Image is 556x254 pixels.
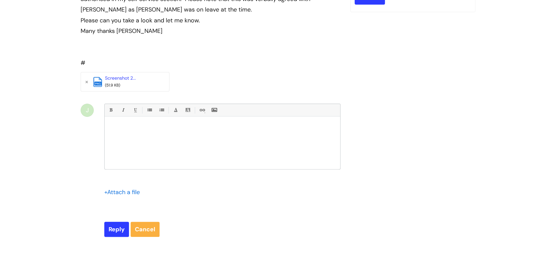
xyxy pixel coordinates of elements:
div: Many thanks [PERSON_NAME] [81,26,341,36]
a: Insert Image... [210,106,218,114]
span: png [94,82,101,86]
a: 1. Ordered List (Ctrl-Shift-8) [157,106,165,114]
a: Underline(Ctrl-U) [131,106,139,114]
div: Attach a file [104,187,144,197]
a: Italic (Ctrl-I) [119,106,127,114]
a: Link [198,106,206,114]
div: J [81,104,94,117]
input: Reply [104,222,129,237]
a: Back Color [184,106,192,114]
div: Please can you take a look and let me know. [81,15,341,26]
a: Font Color [171,106,180,114]
a: Screenshot 2... [105,75,136,81]
a: Bold (Ctrl-B) [107,106,115,114]
a: Cancel [131,222,160,237]
div: (51.9 KB) [105,82,158,89]
a: • Unordered List (Ctrl-Shift-7) [145,106,153,114]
